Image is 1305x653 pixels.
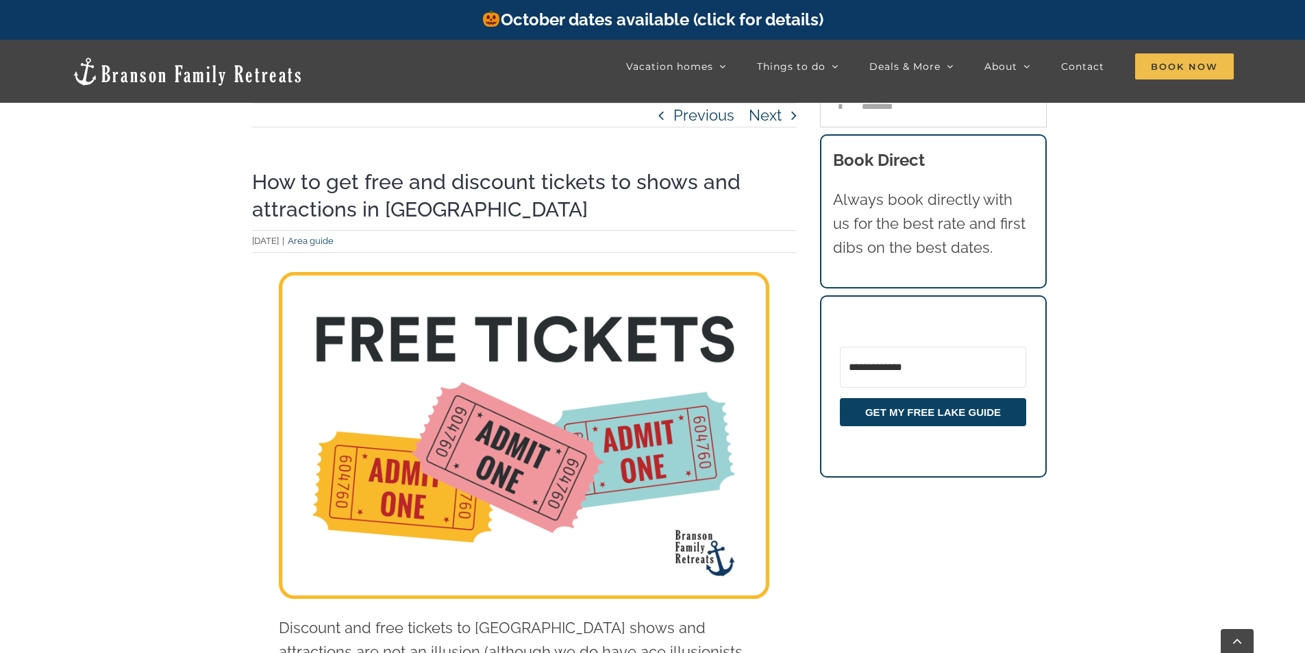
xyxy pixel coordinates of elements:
a: About [984,53,1030,80]
a: Contact [1061,53,1104,80]
img: Branson Family Retreats Logo [71,56,303,87]
span: | [279,236,288,246]
span: Deals & More [869,62,941,71]
input: Search... [820,86,1047,127]
a: October dates available (click for details) [482,10,823,29]
button: GET MY FREE LAKE GUIDE [840,398,1026,426]
h1: How to get free and discount tickets to shows and attractions in [GEOGRAPHIC_DATA] [252,169,797,223]
a: Deals & More [869,53,954,80]
a: Vacation homes [626,53,726,80]
span: Things to do [757,62,825,71]
a: Area guide [288,236,334,246]
p: Always book directly with us for the best rate and first dibs on the best dates. [833,188,1033,260]
span: Contact [1061,62,1104,71]
a: Next [749,103,782,127]
span: Book Now [1135,53,1234,79]
input: Search [820,86,861,127]
input: Email Address [840,347,1026,388]
span: Vacation homes [626,62,713,71]
img: 🎃 [483,10,499,27]
img: free and discount Branson show tickets from Branson Family Retreats [279,272,769,599]
a: Book Now [1135,53,1234,80]
a: Things to do [757,53,838,80]
span: About [984,62,1017,71]
span: [DATE] [252,236,279,246]
a: Previous [673,103,734,127]
nav: Main Menu [626,53,1234,80]
b: Book Direct [833,150,925,170]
